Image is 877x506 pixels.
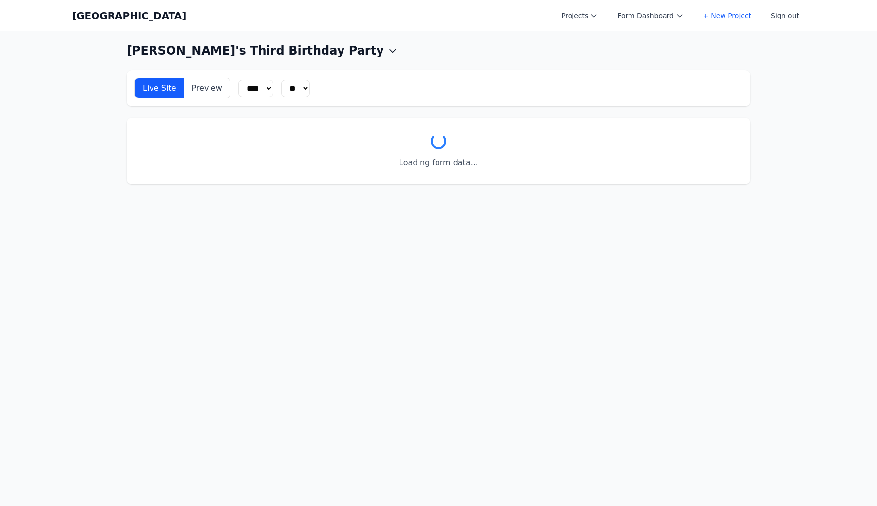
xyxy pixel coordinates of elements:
[72,9,186,22] a: [GEOGRAPHIC_DATA]
[697,7,757,24] a: + New Project
[611,7,689,24] button: Form Dashboard
[555,7,604,24] button: Projects
[127,43,398,58] button: [PERSON_NAME]'s Third Birthday Party
[184,78,229,98] button: Preview
[142,157,735,169] p: Loading form data...
[765,7,805,24] button: Sign out
[135,78,184,98] button: Live Site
